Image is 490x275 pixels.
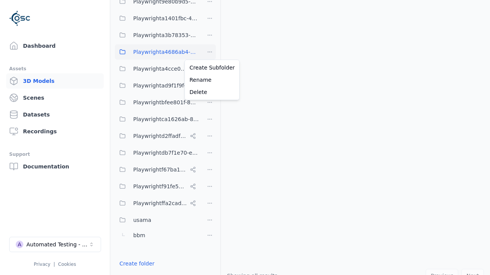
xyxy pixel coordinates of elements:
[186,61,238,74] a: Create Subfolder
[186,74,238,86] a: Rename
[186,86,238,98] a: Delete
